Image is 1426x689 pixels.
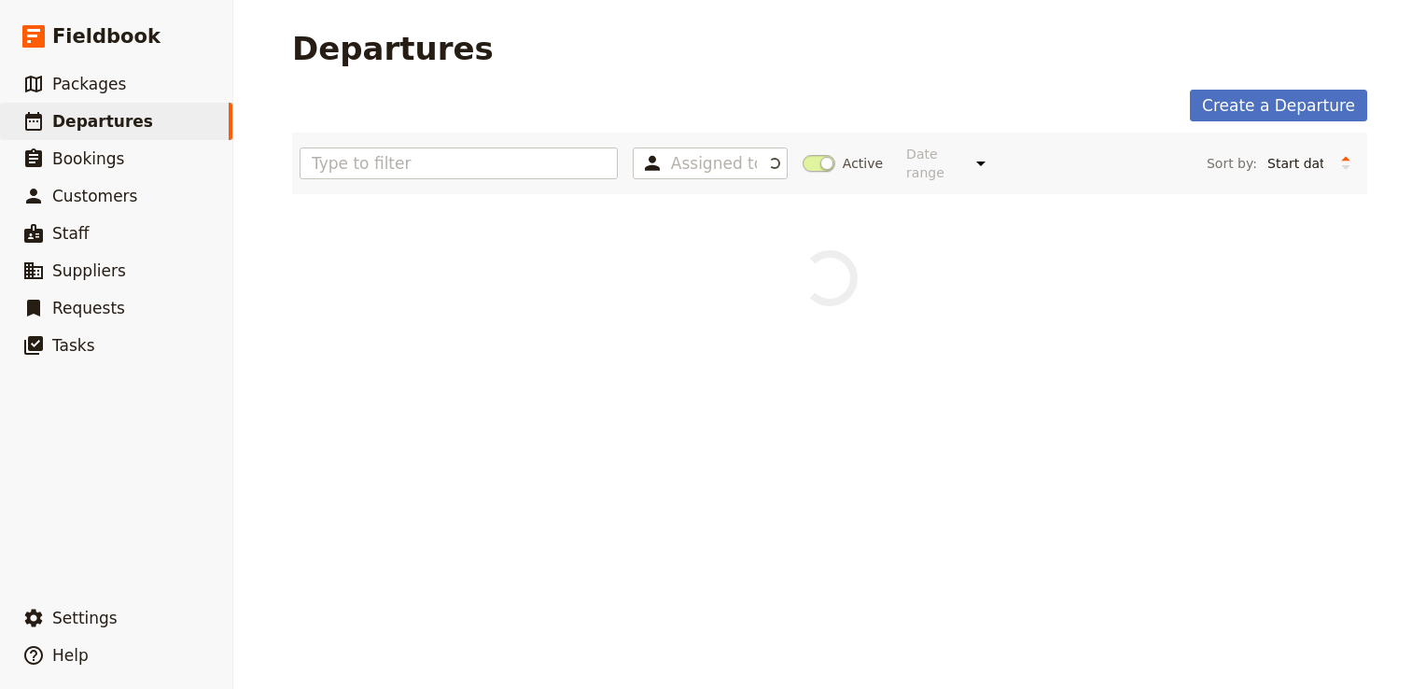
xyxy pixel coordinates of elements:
[52,646,89,665] span: Help
[1332,149,1360,177] button: Change sort direction
[52,609,118,627] span: Settings
[52,112,153,131] span: Departures
[52,187,137,205] span: Customers
[300,148,618,179] input: Type to filter
[292,30,494,67] h1: Departures
[52,336,95,355] span: Tasks
[52,224,90,243] span: Staff
[52,261,126,280] span: Suppliers
[52,149,124,168] span: Bookings
[843,154,883,173] span: Active
[52,75,126,93] span: Packages
[671,152,757,175] input: Assigned to
[52,299,125,317] span: Requests
[1190,90,1367,121] a: Create a Departure
[52,22,161,50] span: Fieldbook
[1259,149,1332,177] select: Sort by:
[1207,154,1257,173] span: Sort by:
